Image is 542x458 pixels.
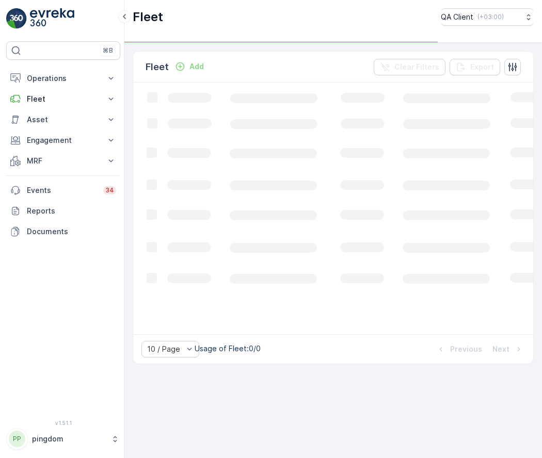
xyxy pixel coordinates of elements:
[470,62,494,72] p: Export
[441,12,473,22] p: QA Client
[146,60,169,74] p: Fleet
[6,89,120,109] button: Fleet
[6,201,120,221] a: Reports
[450,344,482,354] p: Previous
[6,68,120,89] button: Operations
[435,343,483,355] button: Previous
[133,9,163,25] p: Fleet
[27,94,100,104] p: Fleet
[374,59,445,75] button: Clear Filters
[171,60,208,73] button: Add
[6,180,120,201] a: Events34
[189,61,204,72] p: Add
[477,13,504,21] p: ( +03:00 )
[27,185,97,195] p: Events
[30,8,74,29] img: logo_light-DOdMpM7g.png
[6,8,27,29] img: logo
[27,114,100,125] p: Asset
[103,46,113,55] p: ⌘B
[491,343,525,355] button: Next
[9,431,25,447] div: PP
[6,420,120,426] span: v 1.51.1
[195,343,261,354] p: Usage of Fleet : 0/0
[6,221,120,242] a: Documents
[27,226,116,237] p: Documents
[27,156,100,166] p: MRF
[492,344,509,354] p: Next
[6,151,120,171] button: MRF
[6,130,120,151] button: Engagement
[27,135,100,145] p: Engagement
[27,73,100,84] p: Operations
[27,206,116,216] p: Reports
[6,109,120,130] button: Asset
[450,59,500,75] button: Export
[105,186,114,194] p: 34
[6,428,120,450] button: PPpingdom
[441,8,534,26] button: QA Client(+03:00)
[32,434,106,444] p: pingdom
[394,62,439,72] p: Clear Filters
